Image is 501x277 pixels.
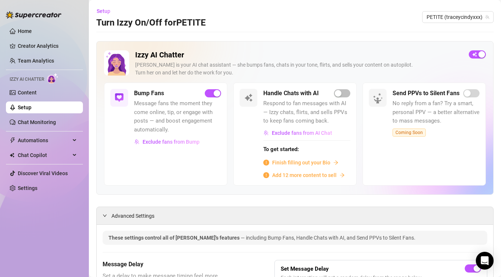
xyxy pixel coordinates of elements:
[373,93,385,105] img: silent-fans-ppv-o-N6Mmdf.svg
[111,212,154,220] span: Advanced Settings
[18,119,56,125] a: Chat Monitoring
[18,28,32,34] a: Home
[393,99,480,126] span: No reply from a fan? Try a smart, personal PPV — a better alternative to mass messages.
[281,266,329,272] strong: Set Message Delay
[103,213,107,218] span: expanded
[18,134,70,146] span: Automations
[96,17,206,29] h3: Turn Izzy On/Off for PETITE
[18,185,37,191] a: Settings
[272,158,330,167] span: Finish filling out your Bio
[104,50,129,76] img: Izzy AI Chatter
[18,170,68,176] a: Discover Viral Videos
[263,160,269,166] span: info-circle
[6,11,61,19] img: logo-BBDzfeDw.svg
[476,252,494,270] div: Open Intercom Messenger
[340,173,345,178] span: arrow-right
[263,127,333,139] button: Exclude fans from AI Chat
[272,171,337,179] span: Add 12 more content to sell
[10,76,44,83] span: Izzy AI Chatter
[135,50,463,60] h2: Izzy AI Chatter
[18,104,31,110] a: Setup
[134,89,164,98] h5: Bump Fans
[272,130,332,136] span: Exclude fans from AI Chat
[264,130,269,136] img: svg%3e
[263,172,269,178] span: info-circle
[143,139,200,145] span: Exclude fans from Bump
[18,149,70,161] span: Chat Copilot
[18,40,77,52] a: Creator Analytics
[47,73,59,84] img: AI Chatter
[393,129,426,137] span: Coming Soon
[96,5,116,17] button: Setup
[244,93,253,102] img: svg%3e
[333,160,338,165] span: arrow-right
[18,58,54,64] a: Team Analytics
[10,137,16,143] span: thunderbolt
[18,90,37,96] a: Content
[427,11,489,23] span: PETITE (traceycindyxxx)
[485,15,490,19] span: team
[263,89,319,98] h5: Handle Chats with AI
[97,8,110,14] span: Setup
[134,139,140,144] img: svg%3e
[10,153,14,158] img: Chat Copilot
[103,260,237,269] h5: Message Delay
[108,235,241,241] span: These settings control all of [PERSON_NAME]'s features
[115,93,124,102] img: svg%3e
[134,136,200,148] button: Exclude fans from Bump
[263,99,350,126] span: Respond to fan messages with AI — Izzy chats, flirts, and sells PPVs to keep fans coming back.
[263,146,299,153] strong: To get started:
[393,89,460,98] h5: Send PPVs to Silent Fans
[135,61,463,77] div: [PERSON_NAME] is your AI chat assistant — she bumps fans, chats in your tone, flirts, and sells y...
[103,211,111,220] div: expanded
[134,99,221,134] span: Message fans the moment they come online, tip, or engage with posts — and boost engagement automa...
[241,235,415,241] span: — including Bump Fans, Handle Chats with AI, and Send PPVs to Silent Fans.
